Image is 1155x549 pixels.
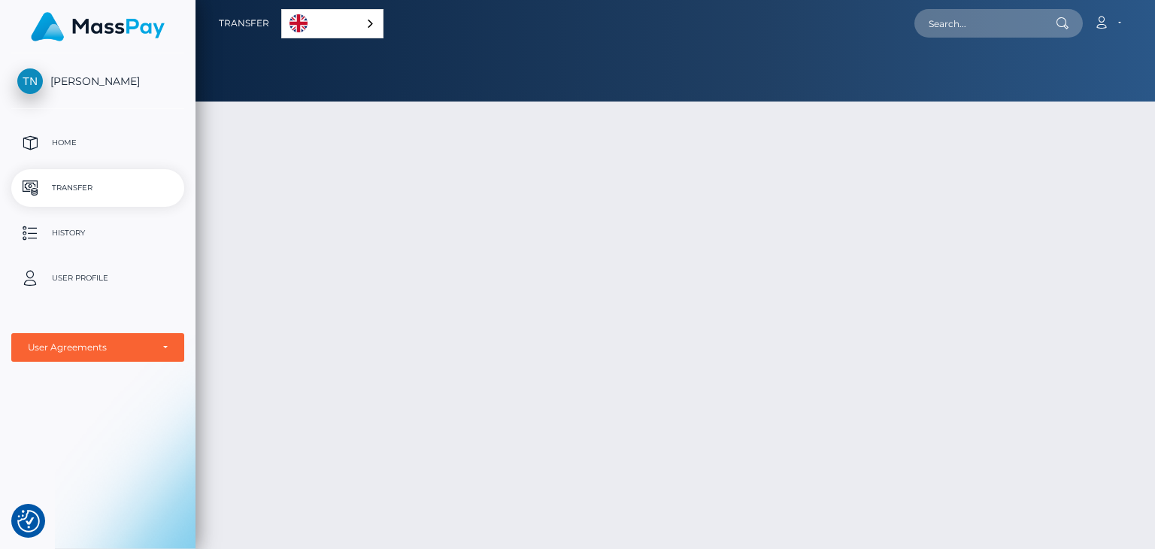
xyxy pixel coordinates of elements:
[281,9,383,38] aside: Language selected: English
[17,222,178,244] p: History
[31,12,165,41] img: MassPay
[17,267,178,290] p: User Profile
[219,8,269,39] a: Transfer
[282,10,383,38] a: English
[17,510,40,532] button: Consent Preferences
[17,132,178,154] p: Home
[281,9,383,38] div: Language
[914,9,1056,38] input: Search...
[11,259,184,297] a: User Profile
[11,169,184,207] a: Transfer
[17,177,178,199] p: Transfer
[11,124,184,162] a: Home
[11,74,184,88] span: [PERSON_NAME]
[17,510,40,532] img: Revisit consent button
[11,333,184,362] button: User Agreements
[28,341,151,353] div: User Agreements
[11,214,184,252] a: History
